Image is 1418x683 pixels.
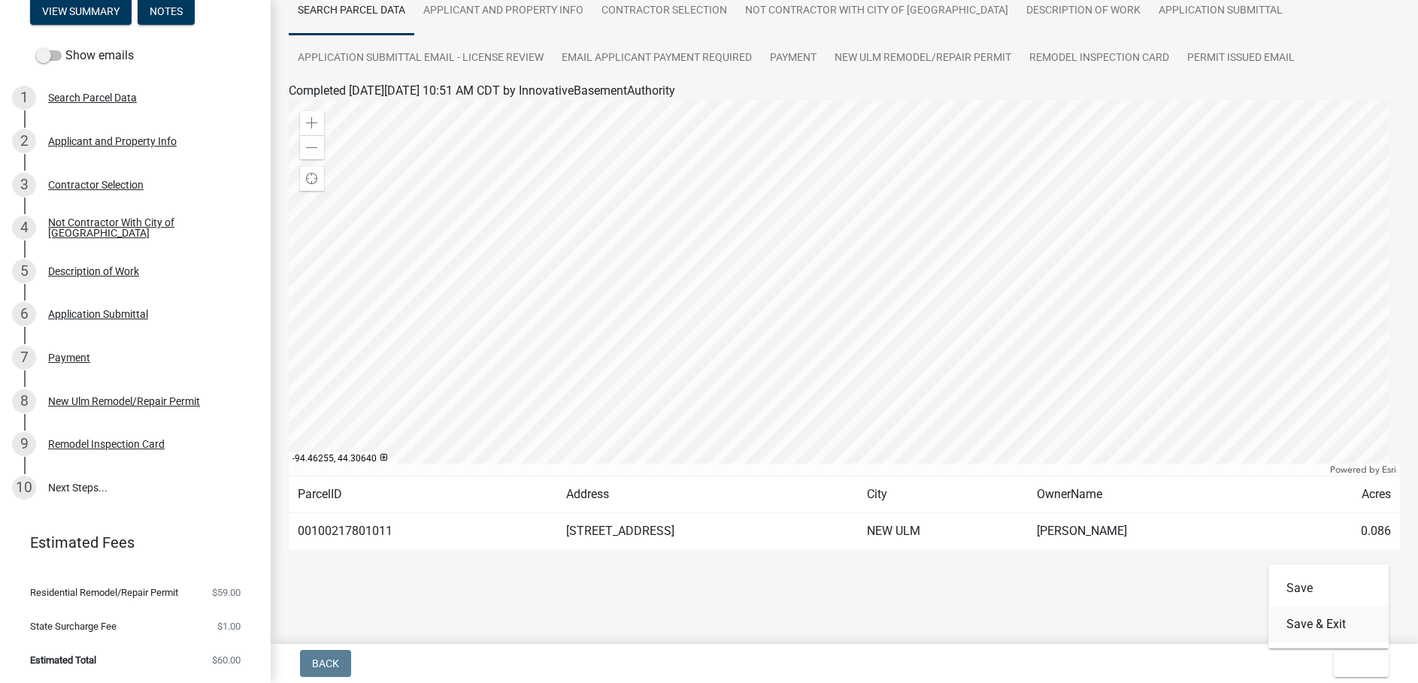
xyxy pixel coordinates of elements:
a: Esri [1382,464,1396,475]
a: Payment [761,35,826,83]
div: Application Submittal [48,309,148,319]
div: Find my location [300,167,324,191]
span: State Surcharge Fee [30,621,117,631]
span: Exit [1346,657,1368,669]
div: Search Parcel Data [48,92,137,103]
a: Estimated Fees [12,527,247,558]
div: 2 [12,129,36,153]
div: 7 [12,346,36,370]
td: [STREET_ADDRESS] [557,513,858,550]
div: Remodel Inspection Card [48,439,165,449]
td: City [858,476,1028,513]
div: New Ulm Remodel/Repair Permit [48,396,200,406]
div: 5 [12,259,36,283]
td: [PERSON_NAME] [1028,513,1286,550]
div: 4 [12,216,36,240]
div: Powered by [1326,464,1400,476]
div: Description of Work [48,266,139,277]
span: $60.00 [212,655,241,665]
wm-modal-confirm: Notes [138,6,195,18]
span: Residential Remodel/Repair Permit [30,588,178,597]
button: Back [300,650,351,677]
div: Applicant and Property Info [48,136,177,147]
td: NEW ULM [858,513,1028,550]
a: Application Submittal Email - License Review [289,35,553,83]
a: Email Applicant Payment Required [553,35,761,83]
div: Zoom in [300,111,324,135]
div: 6 [12,302,36,326]
button: Save & Exit [1268,606,1389,642]
a: New Ulm Remodel/Repair Permit [826,35,1020,83]
span: $59.00 [212,588,241,597]
button: Save [1268,570,1389,606]
td: ParcelID [289,476,557,513]
td: Address [557,476,858,513]
span: Back [312,657,339,669]
td: 00100217801011 [289,513,557,550]
span: $1.00 [217,621,241,631]
div: Contractor Selection [48,180,144,190]
div: 3 [12,173,36,197]
div: Zoom out [300,135,324,159]
div: 9 [12,432,36,456]
a: Remodel Inspection Card [1020,35,1178,83]
td: Acres [1286,476,1400,513]
label: Show emails [36,47,134,65]
div: Not Contractor With City of [GEOGRAPHIC_DATA] [48,217,247,238]
div: 8 [12,389,36,413]
div: Payment [48,352,90,363]
span: Estimated Total [30,655,96,665]
span: Completed [DATE][DATE] 10:51 AM CDT by InnovativeBasementAuthority [289,83,675,98]
wm-modal-confirm: Summary [30,6,132,18]
a: Permit Issued Email [1178,35,1304,83]
button: Exit [1334,650,1389,677]
div: 1 [12,86,36,110]
td: OwnerName [1028,476,1286,513]
div: 10 [12,476,36,500]
td: 0.086 [1286,513,1400,550]
div: Exit [1268,564,1389,648]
